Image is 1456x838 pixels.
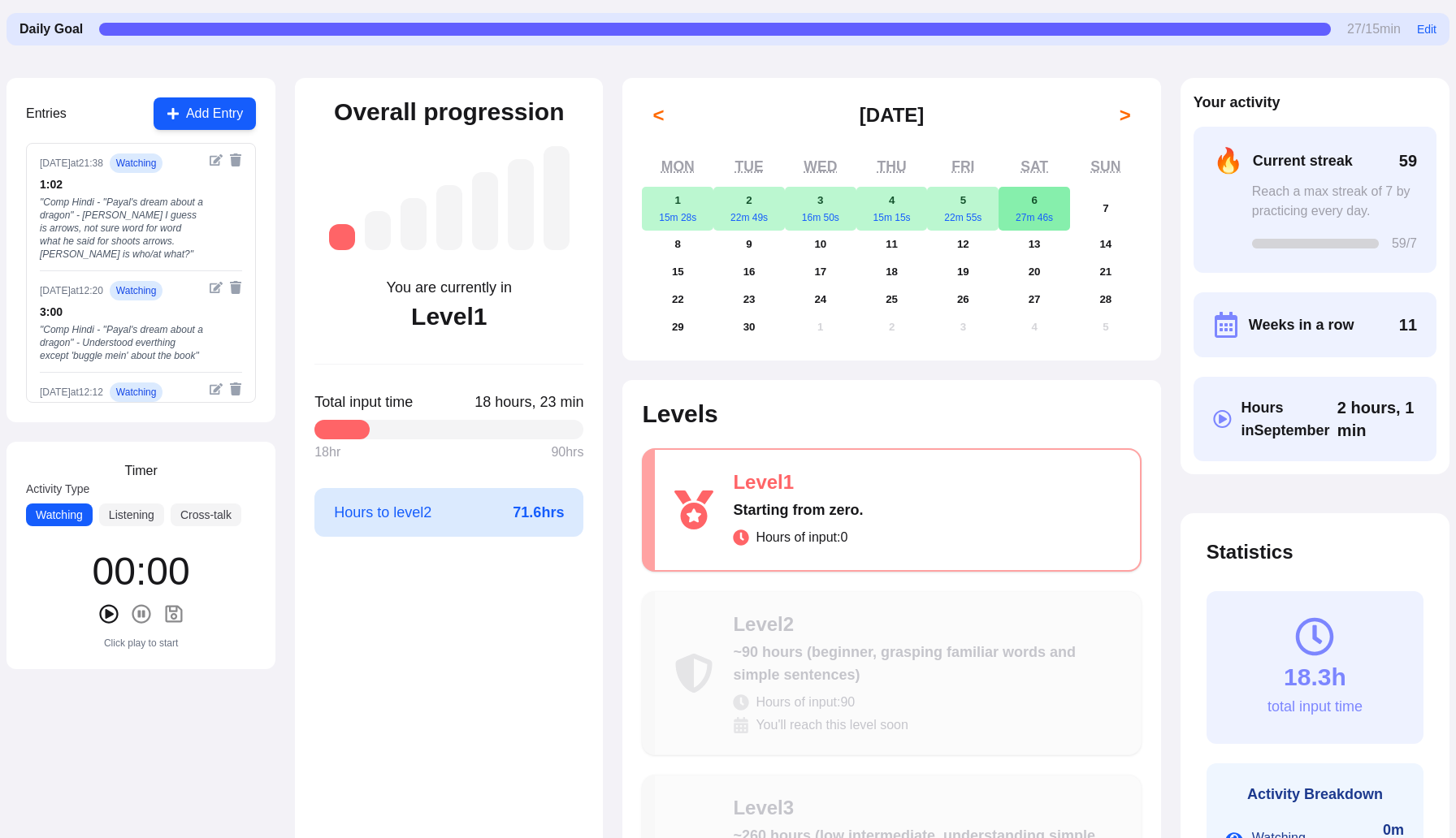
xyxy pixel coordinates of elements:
abbr: September 6, 2025 [1031,194,1037,206]
div: [DATE] at 12:12 [40,386,103,399]
button: September 2, 202522m 49s [713,187,785,231]
div: Level 4: ~525 hours (intermediate, understanding more complex conversations) [436,185,462,250]
div: You are currently in [387,276,512,299]
div: Level 2 [733,611,1120,637]
abbr: September 29, 2025 [672,321,684,333]
span: 27 / 15 min [1347,19,1401,39]
button: September 10, 2025 [785,231,856,258]
button: September 12, 2025 [927,231,999,258]
h3: Activity Breakdown [1226,783,1404,806]
abbr: September 8, 2025 [675,238,681,250]
abbr: September 28, 2025 [1099,293,1111,305]
button: Edit entry [210,382,223,395]
div: 18.3h [1284,663,1346,692]
span: Click to toggle between decimal and time format [1337,396,1417,442]
button: September 17, 2025 [785,258,856,286]
span: Click to toggle between decimal and time format [474,391,583,413]
span: Hours to level 2 [334,501,431,524]
abbr: September 27, 2025 [1029,293,1041,305]
abbr: September 17, 2025 [814,266,826,278]
abbr: September 21, 2025 [1099,266,1111,278]
abbr: September 23, 2025 [743,293,756,305]
abbr: September 1, 2025 [675,194,681,206]
button: September 22, 2025 [642,286,713,313]
abbr: October 2, 2025 [889,321,895,333]
span: Hours of input: 90 [756,693,855,712]
button: September 5, 202522m 55s [927,187,999,231]
button: September 25, 2025 [856,286,928,313]
span: watching [110,153,163,173]
div: Starting from zero. [733,499,1120,521]
abbr: September 2, 2025 [746,194,752,206]
abbr: September 26, 2025 [957,293,969,305]
button: October 1, 2025 [785,313,856,341]
div: [DATE] at 21:38 [40,157,103,170]
abbr: October 4, 2025 [1031,321,1037,333]
button: September 30, 2025 [713,313,785,341]
div: 15m 15s [856,211,928,224]
h3: Entries [26,104,67,123]
button: September 27, 2025 [999,286,1070,313]
abbr: September 15, 2025 [672,266,684,278]
span: Hours in September [1241,396,1337,442]
span: watching [110,382,163,402]
button: Cross-talk [171,503,241,526]
div: Click play to start [104,637,178,650]
div: 22m 55s [927,211,999,224]
abbr: September 25, 2025 [886,293,898,305]
button: September 29, 2025 [642,313,713,341]
div: " Comp Hindi - "Payal's dream about a dragon" - Understood everthing except 'buggle mein' about t... [40,323,203,362]
abbr: September 20, 2025 [1029,266,1041,278]
div: 27m 46s [999,211,1070,224]
div: ~90 hours (beginner, grasping familiar words and simple sentences) [733,641,1120,686]
abbr: September 14, 2025 [1099,238,1111,250]
button: Add Entry [154,97,256,130]
div: total input time [1267,695,1363,718]
abbr: Wednesday [804,158,837,175]
abbr: September 4, 2025 [889,194,895,206]
button: September 20, 2025 [999,258,1070,286]
abbr: September 19, 2025 [957,266,969,278]
span: 11 [1399,313,1417,336]
abbr: October 5, 2025 [1103,321,1108,333]
div: Level 2: ~90 hours (beginner, grasping familiar words and simple sentences) [365,211,391,250]
span: 🔥 [1213,146,1243,175]
h2: Overall progression [334,97,564,127]
button: September 1, 202515m 28s [642,187,713,231]
abbr: October 3, 2025 [960,321,966,333]
abbr: September 22, 2025 [672,293,684,305]
abbr: September 24, 2025 [814,293,826,305]
span: 59 /7 [1392,234,1417,253]
button: September 21, 2025 [1070,258,1142,286]
button: Watching [26,503,93,526]
abbr: September 11, 2025 [886,238,898,250]
div: Level 1 [411,302,487,331]
abbr: Saturday [1020,158,1048,175]
span: < [652,102,664,128]
abbr: Monday [661,158,695,175]
abbr: Sunday [1090,158,1120,175]
button: September 23, 2025 [713,286,785,313]
span: 59 [1399,149,1417,172]
span: > [1120,102,1131,128]
button: September 14, 2025 [1070,231,1142,258]
abbr: September 30, 2025 [743,321,756,333]
span: Current streak [1253,149,1353,172]
button: September 24, 2025 [785,286,856,313]
label: Activity Type [26,481,256,497]
span: Daily Goal [19,19,83,39]
button: > [1109,99,1142,132]
span: 90 hrs [551,443,583,462]
button: September 18, 2025 [856,258,928,286]
div: Level 3: ~260 hours (low intermediate, understanding simple conversations) [401,198,427,250]
h2: Statistics [1207,539,1423,565]
button: September 9, 2025 [713,231,785,258]
button: Delete entry [229,153,242,166]
div: 22m 49s [713,211,785,224]
button: September 13, 2025 [999,231,1070,258]
div: Level 7: ~2,625 hours (near-native, understanding most media and conversations fluently) [544,146,570,250]
span: 71.6 hrs [513,501,564,524]
button: October 2, 2025 [856,313,928,341]
div: Level 1 [733,469,1120,495]
abbr: Thursday [877,158,907,175]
